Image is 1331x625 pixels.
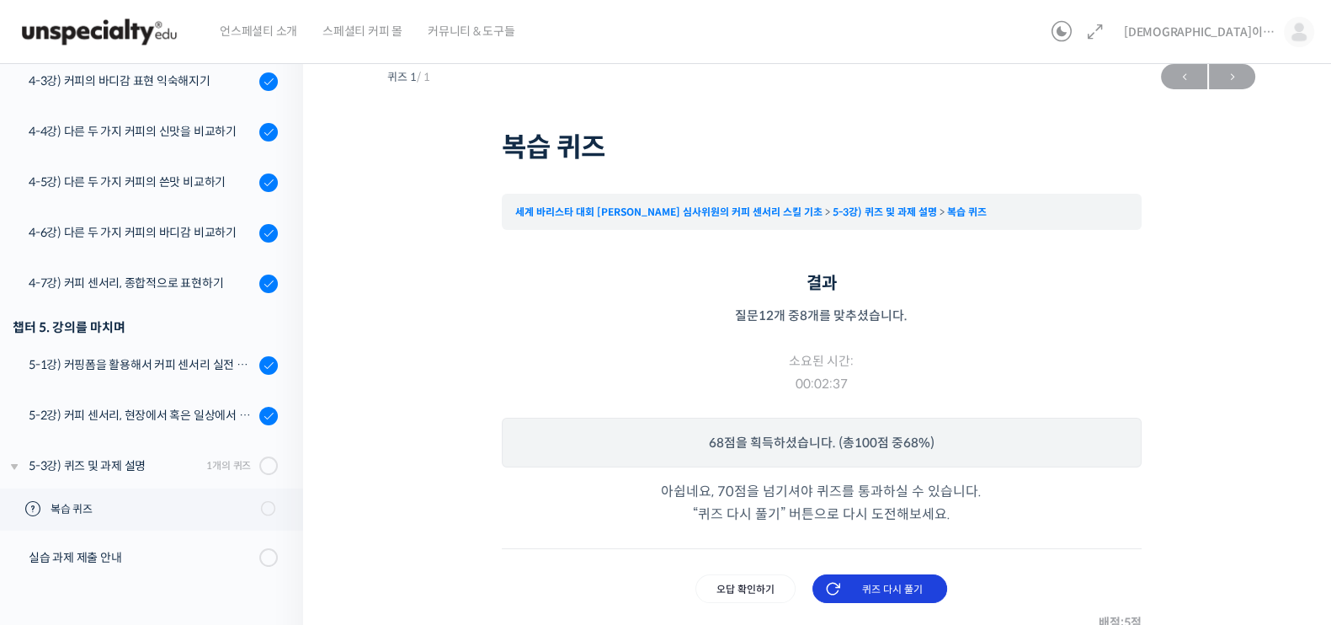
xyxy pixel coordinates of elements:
[759,307,774,323] span: 12
[29,548,254,567] div: 실습 과제 제출 안내
[502,480,1142,526] p: 아쉽네요, 70점을 넘기셔야 퀴즈를 통과하실 수 있습니다. “퀴즈 다시 풀기” 버튼으로 다시 도전해보세요.
[800,307,807,323] span: 8
[812,574,947,603] input: 퀴즈 다시 풀기
[502,304,1142,327] p: 질문 개 중 개를 맞추셨습니다.
[29,457,201,475] div: 5-3강) 퀴즈 및 과제 설명
[53,510,63,524] span: 홈
[260,510,280,524] span: 설정
[417,70,430,84] span: / 1
[1124,24,1275,40] span: [DEMOGRAPHIC_DATA]이라부러
[29,406,254,425] div: 5-2강) 커피 센서리, 현장에서 혹은 일상에서 활용하기
[29,173,254,191] div: 4-5강) 다른 두 가지 커피의 쓴맛 비교하기
[833,206,937,218] a: 5-3강) 퀴즈 및 과제 설명
[1209,64,1255,89] a: 다음→
[171,484,177,498] span: 1
[502,272,1142,296] h4: 결과
[13,316,278,339] div: 챕터 5. 강의를 마치며
[709,435,724,451] span: 68
[154,511,174,525] span: 대화
[29,274,254,292] div: 4-7강) 커피 센서리, 종합적으로 표현하기
[29,223,254,242] div: 4-6강) 다른 두 가지 커피의 바디감 비교하기
[111,485,217,527] a: 1대화
[29,355,254,374] div: 5-1강) 커핑폼을 활용해서 커피 센서리 실전 연습하기
[51,501,250,518] span: 복습 퀴즈
[903,435,930,451] span: 68%
[29,72,254,90] div: 4-3강) 커피의 바디감 표현 익숙해지기
[387,72,430,83] span: 퀴즈 1
[502,350,1142,395] p: 소요된 시간:
[947,206,987,218] a: 복습 퀴즈
[695,574,796,603] input: 오답 확인하기
[1209,66,1255,88] span: →
[5,485,111,527] a: 홈
[502,131,1142,163] h1: 복습 퀴즈
[206,457,251,473] div: 1개의 퀴즈
[855,435,877,451] span: 100
[502,418,1142,467] p: 점을 획득하셨습니다. (총 점 중 )
[29,122,254,141] div: 4-4강) 다른 두 가지 커피의 신맛을 비교하기
[217,485,323,527] a: 설정
[1161,64,1207,89] a: ←이전
[515,206,823,218] a: 세계 바리스타 대회 [PERSON_NAME] 심사위원의 커피 센서리 스킬 기초
[1161,66,1207,88] span: ←
[502,372,1142,395] span: 00:02:37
